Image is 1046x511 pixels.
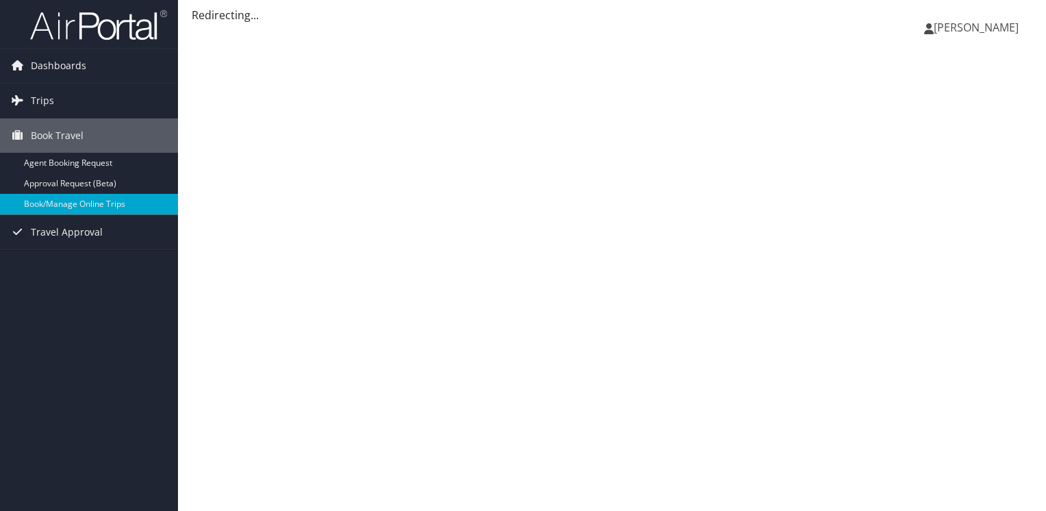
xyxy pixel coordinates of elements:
span: Trips [31,84,54,118]
span: Book Travel [31,119,84,153]
img: airportal-logo.png [30,9,167,41]
span: [PERSON_NAME] [934,20,1019,35]
span: Dashboards [31,49,86,83]
a: [PERSON_NAME] [924,7,1032,48]
span: Travel Approval [31,215,103,249]
div: Redirecting... [192,7,1032,23]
